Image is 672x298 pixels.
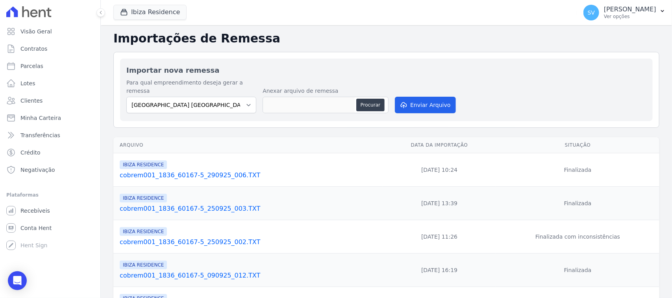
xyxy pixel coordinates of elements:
span: Transferências [20,131,60,139]
div: Plataformas [6,190,94,200]
span: IBIZA RESIDENCE [120,160,167,169]
div: Open Intercom Messenger [8,271,27,290]
span: IBIZA RESIDENCE [120,261,167,269]
span: SV [588,10,595,15]
a: Minha Carteira [3,110,97,126]
span: Conta Hent [20,224,52,232]
a: Conta Hent [3,220,97,236]
td: [DATE] 10:24 [383,153,496,187]
td: [DATE] 16:19 [383,254,496,287]
button: Enviar Arquivo [395,97,455,113]
span: Parcelas [20,62,43,70]
td: Finalizada [496,153,659,187]
label: Para qual empreendimento deseja gerar a remessa [126,79,256,95]
th: Situação [496,137,659,153]
button: Ibiza Residence [113,5,187,20]
span: Negativação [20,166,55,174]
a: cobrem001_1836_60167-5_250925_002.TXT [120,237,380,247]
td: Finalizada com inconsistências [496,220,659,254]
h2: Importações de Remessa [113,31,659,46]
td: Finalizada [496,187,659,220]
a: cobrem001_1836_60167-5_290925_006.TXT [120,171,380,180]
span: Clientes [20,97,43,105]
label: Anexar arquivo de remessa [263,87,389,95]
button: Procurar [356,99,385,111]
a: Crédito [3,145,97,160]
a: Negativação [3,162,97,178]
span: Recebíveis [20,207,50,215]
a: Transferências [3,127,97,143]
td: [DATE] 11:26 [383,220,496,254]
span: Contratos [20,45,47,53]
a: Visão Geral [3,24,97,39]
a: Clientes [3,93,97,109]
button: SV [PERSON_NAME] Ver opções [577,2,672,24]
th: Data da Importação [383,137,496,153]
h2: Importar nova remessa [126,65,646,75]
span: IBIZA RESIDENCE [120,194,167,202]
span: Minha Carteira [20,114,61,122]
span: Crédito [20,149,41,156]
span: IBIZA RESIDENCE [120,227,167,236]
span: Visão Geral [20,28,52,35]
a: cobrem001_1836_60167-5_250925_003.TXT [120,204,380,213]
a: Parcelas [3,58,97,74]
p: Ver opções [604,13,656,20]
span: Lotes [20,79,35,87]
a: Contratos [3,41,97,57]
a: Recebíveis [3,203,97,219]
a: cobrem001_1836_60167-5_090925_012.TXT [120,271,380,280]
td: Finalizada [496,254,659,287]
p: [PERSON_NAME] [604,6,656,13]
a: Lotes [3,75,97,91]
td: [DATE] 13:39 [383,187,496,220]
th: Arquivo [113,137,383,153]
